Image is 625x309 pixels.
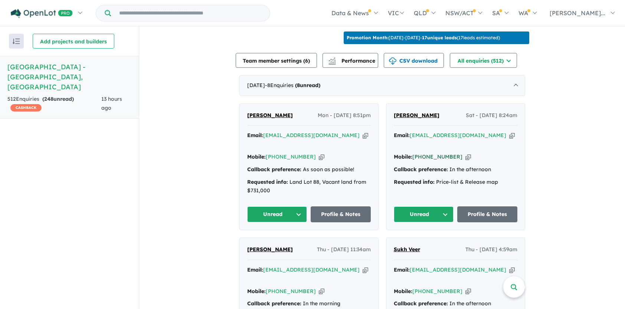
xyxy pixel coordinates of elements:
strong: Callback preference: [247,300,301,307]
div: As soon as possible! [247,165,371,174]
span: CASHBACK [10,104,42,112]
button: Copy [465,153,471,161]
strong: Mobile: [394,153,412,160]
strong: Mobile: [247,288,266,295]
span: - 8 Enquir ies [265,82,320,89]
strong: Requested info: [394,179,435,185]
strong: ( unread) [42,96,74,102]
a: [PERSON_NAME] [247,111,293,120]
div: Price-list & Release map [394,178,517,187]
a: [EMAIL_ADDRESS][DOMAIN_NAME] [410,132,506,139]
a: Profile & Notes [311,206,371,222]
strong: Mobile: [394,288,412,295]
strong: Requested info: [247,179,288,185]
button: Add projects and builders [33,34,114,49]
div: In the morning [247,299,371,308]
img: line-chart.svg [328,57,335,62]
span: [PERSON_NAME] [247,112,293,119]
div: In the afternoon [394,165,517,174]
a: Profile & Notes [457,206,517,222]
a: [PHONE_NUMBER] [412,153,462,160]
a: [PHONE_NUMBER] [266,153,316,160]
button: Performance [323,53,378,68]
span: 248 [44,96,53,102]
a: Sukh Veer [394,245,420,254]
h5: [GEOGRAPHIC_DATA] - [GEOGRAPHIC_DATA] , [GEOGRAPHIC_DATA] [7,62,131,92]
strong: Email: [247,266,263,273]
a: [EMAIL_ADDRESS][DOMAIN_NAME] [410,266,506,273]
strong: Email: [394,266,410,273]
b: Promotion Month: [347,35,389,40]
button: Unread [247,206,307,222]
strong: ( unread) [295,82,320,89]
strong: Callback preference: [394,166,448,173]
a: [PHONE_NUMBER] [412,288,462,295]
button: Unread [394,206,454,222]
a: [PHONE_NUMBER] [266,288,316,295]
span: Thu - [DATE] 11:34am [317,245,371,254]
span: Thu - [DATE] 4:59am [465,245,517,254]
span: Mon - [DATE] 8:51pm [318,111,371,120]
button: Copy [509,132,515,139]
span: [PERSON_NAME] [247,246,293,253]
strong: Mobile: [247,153,266,160]
button: All enquiries (512) [450,53,517,68]
button: Copy [363,132,368,139]
strong: Callback preference: [247,166,301,173]
div: [DATE] [239,75,525,96]
span: 6 [305,57,308,64]
img: Openlot PRO Logo White [11,9,73,18]
a: [EMAIL_ADDRESS][DOMAIN_NAME] [263,132,360,139]
a: [PERSON_NAME] [394,111,439,120]
strong: Email: [247,132,263,139]
button: Copy [319,153,324,161]
span: Sat - [DATE] 8:24am [466,111,517,120]
img: bar-chart.svg [328,60,336,64]
p: [DATE] - [DATE] - ( 17 leads estimated) [347,34,500,41]
span: Sukh Veer [394,246,420,253]
b: 17 unique leads [422,35,457,40]
button: CSV download [384,53,444,68]
span: [PERSON_NAME] [394,112,439,119]
img: sort.svg [13,39,20,44]
div: Land Lot 88, Vacant land from $731,000 [247,178,371,196]
button: Team member settings (6) [236,53,317,68]
span: 13 hours ago [101,96,122,111]
button: Copy [465,288,471,295]
strong: Email: [394,132,410,139]
button: Copy [363,266,368,274]
a: [PERSON_NAME] [247,245,293,254]
div: 512 Enquir ies [7,95,101,113]
a: [EMAIL_ADDRESS][DOMAIN_NAME] [263,266,360,273]
span: [PERSON_NAME]... [550,9,605,17]
span: Performance [330,57,375,64]
div: In the afternoon [394,299,517,308]
button: Copy [509,266,515,274]
span: 8 [297,82,300,89]
input: Try estate name, suburb, builder or developer [112,5,268,21]
strong: Callback preference: [394,300,448,307]
img: download icon [389,57,396,65]
button: Copy [319,288,324,295]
